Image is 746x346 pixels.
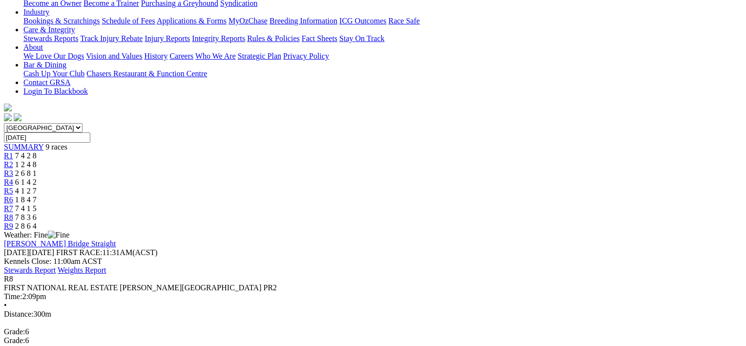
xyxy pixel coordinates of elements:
[4,143,43,151] a: SUMMARY
[157,17,227,25] a: Applications & Forms
[4,178,13,186] a: R4
[23,87,88,95] a: Login To Blackbook
[4,222,13,230] a: R9
[283,52,329,60] a: Privacy Policy
[4,248,29,257] span: [DATE]
[23,52,735,61] div: About
[247,34,300,43] a: Rules & Policies
[195,52,236,60] a: Who We Are
[4,151,13,160] a: R1
[302,34,337,43] a: Fact Sheets
[4,213,13,221] a: R8
[4,204,13,213] a: R7
[339,34,384,43] a: Stay On Track
[4,113,12,121] img: facebook.svg
[4,283,735,292] div: FIRST NATIONAL REAL ESTATE [PERSON_NAME][GEOGRAPHIC_DATA] PR2
[58,266,106,274] a: Weights Report
[4,310,33,318] span: Distance:
[4,275,13,283] span: R8
[56,248,102,257] span: FIRST RACE:
[14,113,21,121] img: twitter.svg
[45,143,67,151] span: 9 races
[228,17,268,25] a: MyOzChase
[15,195,37,204] span: 1 8 4 7
[4,336,25,345] span: Grade:
[4,301,7,309] span: •
[4,257,735,266] div: Kennels Close: 11:00am ACST
[4,336,735,345] div: 6
[238,52,281,60] a: Strategic Plan
[102,17,155,25] a: Schedule of Fees
[15,204,37,213] span: 7 4 1 5
[23,69,84,78] a: Cash Up Your Club
[48,231,69,239] img: Fine
[23,78,70,86] a: Contact GRSA
[15,160,37,169] span: 1 2 4 8
[4,327,735,336] div: 6
[86,52,142,60] a: Vision and Values
[15,222,37,230] span: 2 8 6 4
[388,17,419,25] a: Race Safe
[80,34,143,43] a: Track Injury Rebate
[145,34,190,43] a: Injury Reports
[4,248,54,257] span: [DATE]
[4,310,735,319] div: 300m
[15,151,37,160] span: 7 4 2 8
[23,43,43,51] a: About
[4,231,69,239] span: Weather: Fine
[4,132,90,143] input: Select date
[23,17,735,25] div: Industry
[4,292,735,301] div: 2:09pm
[23,69,735,78] div: Bar & Dining
[56,248,158,257] span: 11:31AM(ACST)
[4,292,22,301] span: Time:
[4,169,13,177] a: R3
[144,52,167,60] a: History
[4,327,25,336] span: Grade:
[339,17,386,25] a: ICG Outcomes
[23,8,49,16] a: Industry
[23,34,735,43] div: Care & Integrity
[4,187,13,195] a: R5
[23,25,75,34] a: Care & Integrity
[4,195,13,204] a: R6
[269,17,337,25] a: Breeding Information
[23,17,100,25] a: Bookings & Scratchings
[15,213,37,221] span: 7 8 3 6
[15,169,37,177] span: 2 6 8 1
[4,104,12,111] img: logo-grsa-white.png
[15,187,37,195] span: 4 1 2 7
[23,61,66,69] a: Bar & Dining
[169,52,193,60] a: Careers
[86,69,207,78] a: Chasers Restaurant & Function Centre
[4,266,56,274] a: Stewards Report
[4,239,116,248] a: [PERSON_NAME] Bridge Straight
[23,52,84,60] a: We Love Our Dogs
[192,34,245,43] a: Integrity Reports
[4,160,13,169] a: R2
[15,178,37,186] span: 6 1 4 2
[23,34,78,43] a: Stewards Reports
